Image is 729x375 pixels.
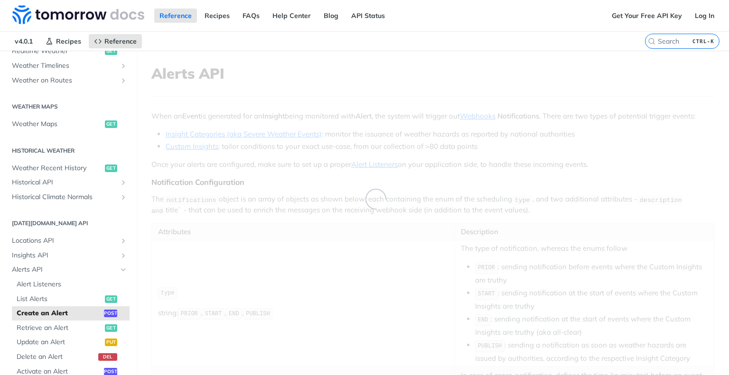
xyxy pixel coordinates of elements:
span: Delete an Alert [17,352,96,362]
span: Retrieve an Alert [17,323,103,333]
a: Weather Mapsget [7,117,130,131]
a: Retrieve an Alertget [12,321,130,335]
a: Realtime Weatherget [7,44,130,58]
a: Log In [690,9,720,23]
span: del [98,353,117,361]
span: Reference [104,37,137,46]
span: get [105,165,117,172]
button: Show subpages for Historical Climate Normals [120,193,127,201]
kbd: CTRL-K [690,37,717,46]
span: Recipes [56,37,81,46]
a: Historical APIShow subpages for Historical API [7,175,130,190]
span: Weather on Routes [12,76,117,85]
span: get [105,324,117,332]
button: Hide subpages for Alerts API [120,266,127,274]
span: get [105,47,117,55]
a: Weather TimelinesShow subpages for Weather Timelines [7,59,130,73]
span: Locations API [12,236,117,246]
h2: [DATE][DOMAIN_NAME] API [7,219,130,228]
h2: Historical Weather [7,146,130,155]
button: Show subpages for Historical API [120,179,127,186]
button: Show subpages for Locations API [120,237,127,245]
button: Show subpages for Insights API [120,252,127,259]
a: Update an Alertput [12,335,130,349]
span: get [105,120,117,128]
span: get [105,295,117,303]
a: Create an Alertpost [12,306,130,320]
span: List Alerts [17,294,103,304]
span: Weather Timelines [12,61,117,71]
a: Locations APIShow subpages for Locations API [7,234,130,248]
a: List Alertsget [12,292,130,306]
a: Weather Recent Historyget [7,161,130,175]
a: Recipes [199,9,235,23]
a: Reference [154,9,197,23]
a: Insights APIShow subpages for Insights API [7,248,130,263]
span: Insights API [12,251,117,260]
button: Show subpages for Weather on Routes [120,77,127,84]
span: Weather Recent History [12,164,103,173]
svg: Search [648,37,655,45]
a: Blog [318,9,344,23]
span: post [104,310,117,317]
span: Alerts API [12,265,117,274]
span: Create an Alert [17,309,102,318]
a: Historical Climate NormalsShow subpages for Historical Climate Normals [7,190,130,204]
a: Get Your Free API Key [607,9,687,23]
span: Historical Climate Normals [12,192,117,202]
span: Historical API [12,178,117,187]
a: Weather on RoutesShow subpages for Weather on Routes [7,73,130,88]
span: Update an Alert [17,338,103,347]
span: Realtime Weather [12,46,103,56]
span: put [105,338,117,346]
a: Recipes [40,34,86,48]
span: v4.0.1 [9,34,38,48]
button: Show subpages for Weather Timelines [120,62,127,70]
a: Reference [89,34,142,48]
a: Help Center [267,9,316,23]
a: Alert Listeners [12,277,130,292]
a: Delete an Alertdel [12,350,130,364]
a: API Status [346,9,390,23]
img: Tomorrow.io Weather API Docs [12,5,144,24]
span: Weather Maps [12,119,103,129]
a: FAQs [237,9,265,23]
span: Alert Listeners [17,280,127,289]
a: Alerts APIHide subpages for Alerts API [7,263,130,277]
h2: Weather Maps [7,102,130,111]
